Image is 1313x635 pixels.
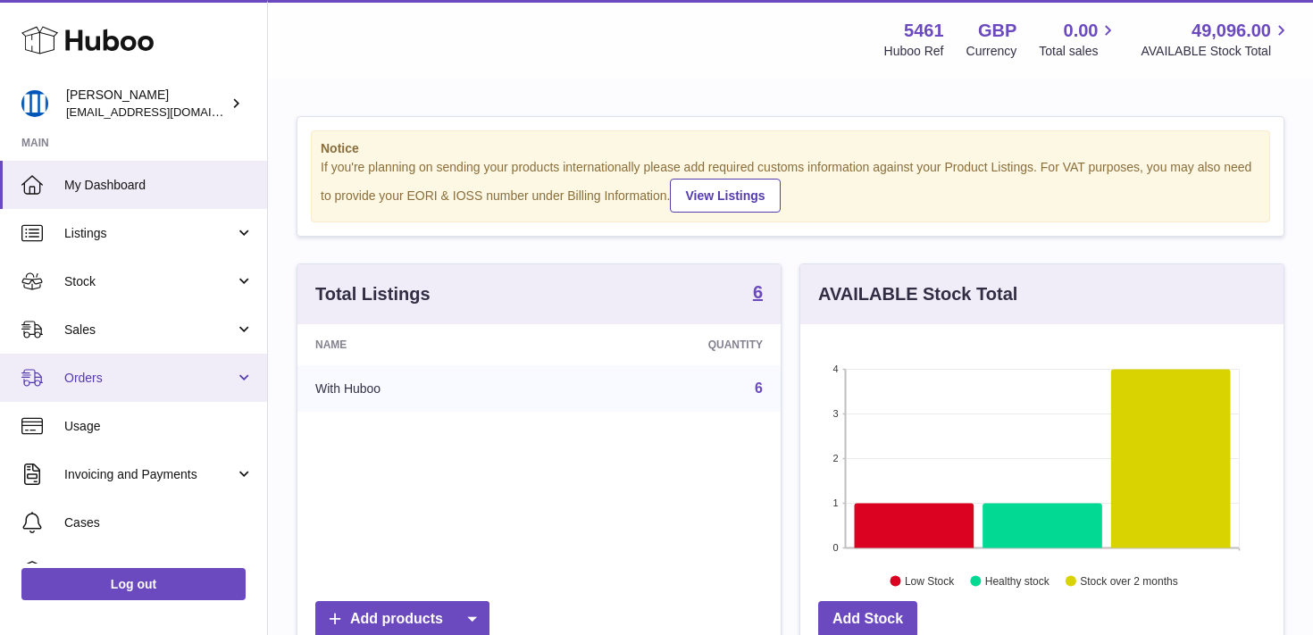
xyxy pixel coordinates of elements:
[321,159,1260,213] div: If you're planning on sending your products internationally please add required customs informati...
[1080,574,1177,587] text: Stock over 2 months
[64,466,235,483] span: Invoicing and Payments
[1039,19,1118,60] a: 0.00 Total sales
[832,363,838,374] text: 4
[66,104,263,119] span: [EMAIL_ADDRESS][DOMAIN_NAME]
[297,324,552,365] th: Name
[978,19,1016,43] strong: GBP
[832,408,838,419] text: 3
[832,453,838,464] text: 2
[905,574,955,587] text: Low Stock
[64,370,235,387] span: Orders
[64,563,254,580] span: Channels
[64,225,235,242] span: Listings
[904,19,944,43] strong: 5461
[552,324,781,365] th: Quantity
[966,43,1017,60] div: Currency
[985,574,1050,587] text: Healthy stock
[1064,19,1099,43] span: 0.00
[64,418,254,435] span: Usage
[884,43,944,60] div: Huboo Ref
[832,497,838,508] text: 1
[1141,43,1292,60] span: AVAILABLE Stock Total
[670,179,780,213] a: View Listings
[64,514,254,531] span: Cases
[297,365,552,412] td: With Huboo
[1192,19,1271,43] span: 49,096.00
[832,542,838,553] text: 0
[755,380,763,396] a: 6
[21,90,48,117] img: oksana@monimoto.com
[64,273,235,290] span: Stock
[66,87,227,121] div: [PERSON_NAME]
[21,568,246,600] a: Log out
[753,283,763,301] strong: 6
[64,322,235,338] span: Sales
[1141,19,1292,60] a: 49,096.00 AVAILABLE Stock Total
[818,282,1017,306] h3: AVAILABLE Stock Total
[753,283,763,305] a: 6
[315,282,431,306] h3: Total Listings
[1039,43,1118,60] span: Total sales
[321,140,1260,157] strong: Notice
[64,177,254,194] span: My Dashboard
